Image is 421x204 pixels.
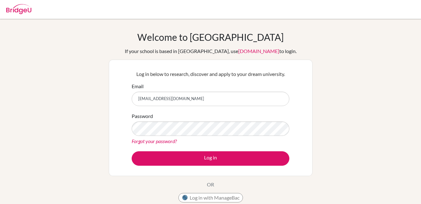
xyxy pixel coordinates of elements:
h1: Welcome to [GEOGRAPHIC_DATA] [137,31,284,43]
p: OR [207,181,214,188]
button: Log in with ManageBac [178,193,243,202]
label: Email [132,83,144,90]
a: Forgot your password? [132,138,177,144]
label: Password [132,112,153,120]
img: Bridge-U [6,4,31,14]
p: Log in below to research, discover and apply to your dream university. [132,70,289,78]
button: Log in [132,151,289,166]
a: [DOMAIN_NAME] [238,48,279,54]
div: If your school is based in [GEOGRAPHIC_DATA], use to login. [125,47,297,55]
